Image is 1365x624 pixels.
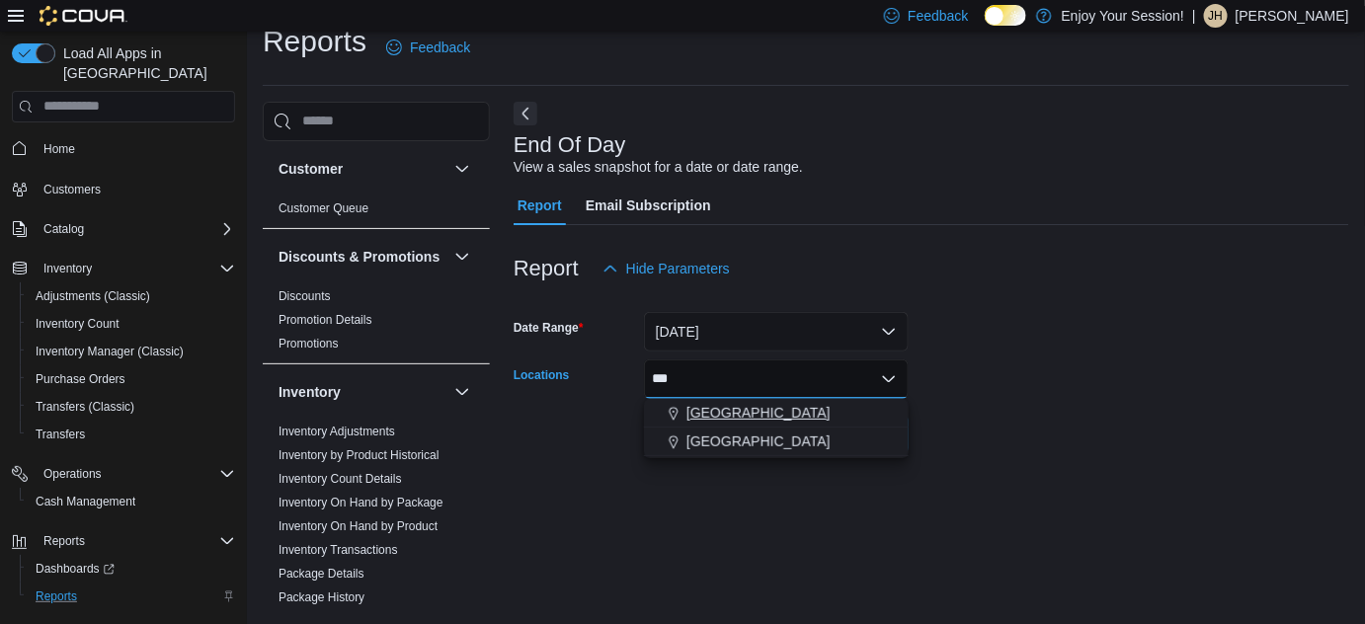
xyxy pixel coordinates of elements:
[279,543,398,557] a: Inventory Transactions
[20,338,243,365] button: Inventory Manager (Classic)
[36,136,235,161] span: Home
[43,466,102,482] span: Operations
[450,157,474,181] button: Customer
[28,490,235,513] span: Cash Management
[514,102,537,125] button: Next
[279,589,364,605] span: Package History
[279,542,398,558] span: Inventory Transactions
[36,462,235,486] span: Operations
[279,312,372,328] span: Promotion Details
[28,312,235,336] span: Inventory Count
[279,518,438,534] span: Inventory On Hand by Product
[985,26,986,27] span: Dark Mode
[908,6,968,26] span: Feedback
[36,529,235,553] span: Reports
[36,494,135,509] span: Cash Management
[279,336,339,351] span: Promotions
[36,399,134,415] span: Transfers (Classic)
[686,431,831,451] span: [GEOGRAPHIC_DATA]
[43,221,84,237] span: Catalog
[279,448,440,462] a: Inventory by Product Historical
[279,247,446,267] button: Discounts & Promotions
[40,6,127,26] img: Cova
[279,288,331,304] span: Discounts
[28,367,235,391] span: Purchase Orders
[28,423,93,446] a: Transfers
[514,320,584,336] label: Date Range
[43,141,75,157] span: Home
[644,312,909,351] button: [DATE]
[28,284,158,308] a: Adjustments (Classic)
[28,340,192,363] a: Inventory Manager (Classic)
[279,447,440,463] span: Inventory by Product Historical
[279,159,446,179] button: Customer
[4,255,243,282] button: Inventory
[1236,4,1349,28] p: [PERSON_NAME]
[36,462,110,486] button: Operations
[20,282,243,310] button: Adjustments (Classic)
[4,460,243,488] button: Operations
[43,533,85,549] span: Reports
[36,137,83,161] a: Home
[36,177,235,201] span: Customers
[28,367,133,391] a: Purchase Orders
[20,310,243,338] button: Inventory Count
[28,312,127,336] a: Inventory Count
[279,495,443,510] span: Inventory On Hand by Package
[20,555,243,583] a: Dashboards
[263,196,490,228] div: Customer
[28,557,235,581] span: Dashboards
[4,215,243,243] button: Catalog
[644,399,909,456] div: Choose from the following options
[36,561,115,577] span: Dashboards
[644,399,909,428] button: [GEOGRAPHIC_DATA]
[450,245,474,269] button: Discounts & Promotions
[514,157,803,178] div: View a sales snapshot for a date or date range.
[279,590,364,604] a: Package History
[36,427,85,442] span: Transfers
[20,421,243,448] button: Transfers
[4,134,243,163] button: Home
[43,261,92,276] span: Inventory
[626,259,730,278] span: Hide Parameters
[28,557,122,581] a: Dashboards
[28,585,235,608] span: Reports
[4,175,243,203] button: Customers
[279,313,372,327] a: Promotion Details
[410,38,470,57] span: Feedback
[279,337,339,351] a: Promotions
[36,257,100,280] button: Inventory
[20,488,243,515] button: Cash Management
[20,393,243,421] button: Transfers (Classic)
[450,380,474,404] button: Inventory
[279,382,341,402] h3: Inventory
[279,567,364,581] a: Package Details
[378,28,478,67] a: Feedback
[279,200,368,216] span: Customer Queue
[36,288,150,304] span: Adjustments (Classic)
[279,424,395,439] span: Inventory Adjustments
[279,425,395,438] a: Inventory Adjustments
[28,340,235,363] span: Inventory Manager (Classic)
[28,490,143,513] a: Cash Management
[20,583,243,610] button: Reports
[279,247,440,267] h3: Discounts & Promotions
[28,284,235,308] span: Adjustments (Classic)
[28,395,142,419] a: Transfers (Classic)
[263,284,490,363] div: Discounts & Promotions
[279,496,443,509] a: Inventory On Hand by Package
[279,201,368,215] a: Customer Queue
[36,178,109,201] a: Customers
[686,403,831,423] span: [GEOGRAPHIC_DATA]
[263,22,366,61] h1: Reports
[1204,4,1228,28] div: Justin Hutchings
[985,5,1026,26] input: Dark Mode
[514,257,579,280] h3: Report
[279,519,438,533] a: Inventory On Hand by Product
[36,217,92,241] button: Catalog
[595,249,738,288] button: Hide Parameters
[586,186,711,225] span: Email Subscription
[279,566,364,582] span: Package Details
[279,289,331,303] a: Discounts
[279,382,446,402] button: Inventory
